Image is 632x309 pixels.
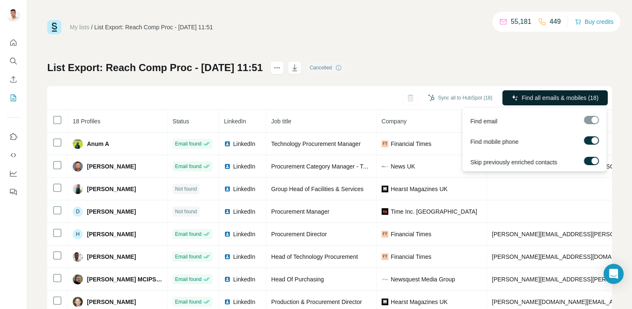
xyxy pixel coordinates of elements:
span: Financial Times [391,253,431,261]
span: [PERSON_NAME] MCIPS FCMI [87,275,162,283]
img: company-logo [382,140,388,147]
img: Avatar [73,274,83,284]
img: company-logo [382,231,388,237]
span: LinkedIn [233,185,255,193]
span: Production & Procurement Director [271,299,362,305]
img: company-logo [382,253,388,260]
div: List Export: Reach Comp Proc - [DATE] 11:51 [94,23,213,31]
span: Hearst Magazines UK [391,298,448,306]
span: LinkedIn [224,118,246,125]
button: Find all emails & mobiles (18) [502,90,608,105]
span: Time Inc. [GEOGRAPHIC_DATA] [391,207,477,216]
span: LinkedIn [233,298,255,306]
span: [PERSON_NAME] [87,230,136,238]
button: Use Surfe on LinkedIn [7,129,20,144]
button: Dashboard [7,166,20,181]
span: Technology Procurement Manager [271,140,361,147]
span: Job title [271,118,291,125]
span: [PERSON_NAME] [87,185,136,193]
button: Buy credits [575,16,614,28]
img: Avatar [73,161,83,171]
span: Find email [470,117,497,125]
img: company-logo [382,276,388,283]
span: Email found [175,253,201,260]
img: company-logo [382,208,388,215]
p: 449 [550,17,561,27]
span: Email found [175,298,201,306]
div: D [73,207,83,217]
span: Status [173,118,189,125]
span: Email found [175,163,201,170]
span: Anum A [87,140,109,148]
span: LinkedIn [233,230,255,238]
span: LinkedIn [233,140,255,148]
span: LinkedIn [233,275,255,283]
span: Head Of Purchasing [271,276,324,283]
span: [PERSON_NAME] [87,207,136,216]
img: LinkedIn logo [224,140,231,147]
span: Email found [175,230,201,238]
img: Avatar [73,184,83,194]
span: Find mobile phone [470,138,518,146]
img: company-logo [382,186,388,192]
button: actions [270,61,284,74]
img: Avatar [7,8,20,22]
div: Cancelled [307,63,344,73]
span: Skip previously enriched contacts [470,158,557,166]
span: Email found [175,140,201,148]
span: Financial Times [391,140,431,148]
h1: List Export: Reach Comp Proc - [DATE] 11:51 [47,61,263,74]
img: company-logo [382,163,388,170]
span: Not found [175,185,197,193]
span: Financial Times [391,230,431,238]
button: Use Surfe API [7,148,20,163]
img: Avatar [73,297,83,307]
button: Sync all to HubSpot (18) [422,92,498,104]
button: Search [7,54,20,69]
span: LinkedIn [233,207,255,216]
span: LinkedIn [233,162,255,171]
span: Procurement Category Manager - Technology [271,163,390,170]
span: [PERSON_NAME] [87,162,136,171]
span: Group Head of Facilities & Services [271,186,364,192]
span: Procurement Director [271,231,327,237]
span: Company [382,118,407,125]
span: Find all emails & mobiles (18) [522,94,599,102]
span: News UK [391,162,415,171]
img: Avatar [73,139,83,149]
span: [PERSON_NAME] [87,253,136,261]
img: LinkedIn logo [224,231,231,237]
img: Avatar [73,252,83,262]
p: 55,181 [511,17,531,27]
span: Email found [175,276,201,283]
span: Head of Technology Procurement [271,253,358,260]
img: LinkedIn logo [224,208,231,215]
div: Open Intercom Messenger [604,264,624,284]
img: LinkedIn logo [224,186,231,192]
span: 18 Profiles [73,118,100,125]
img: LinkedIn logo [224,163,231,170]
img: LinkedIn logo [224,276,231,283]
button: Feedback [7,184,20,199]
button: Enrich CSV [7,72,20,87]
li: / [91,23,93,31]
span: LinkedIn [233,253,255,261]
img: Surfe Logo [47,20,61,34]
div: H [73,229,83,239]
img: company-logo [382,299,388,305]
button: Quick start [7,35,20,50]
a: My lists [70,24,89,31]
button: My lists [7,90,20,105]
span: Newsquest Media Group [391,275,455,283]
img: LinkedIn logo [224,253,231,260]
span: [PERSON_NAME] [87,298,136,306]
span: Not found [175,208,197,215]
span: Procurement Manager [271,208,329,215]
span: Hearst Magazines UK [391,185,448,193]
img: LinkedIn logo [224,299,231,305]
